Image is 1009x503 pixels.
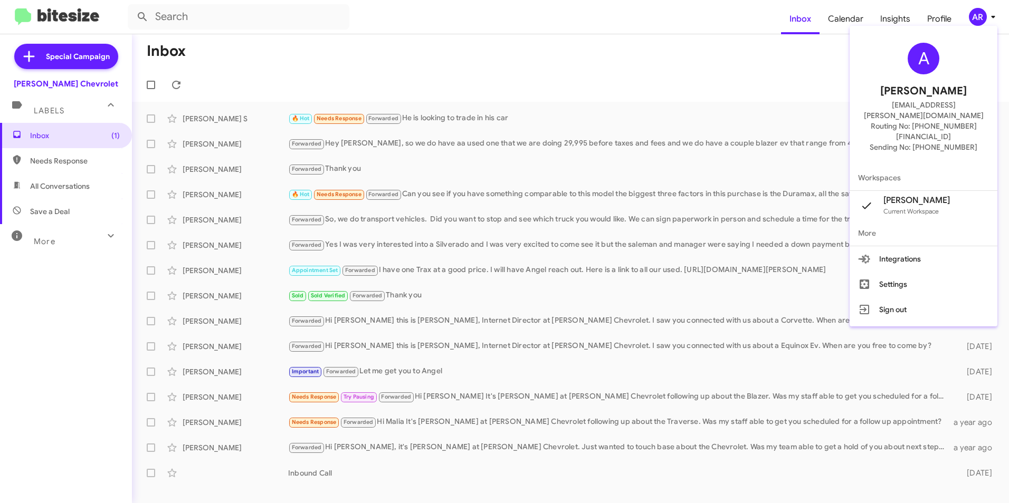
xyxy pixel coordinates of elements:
[862,100,985,121] span: [EMAIL_ADDRESS][PERSON_NAME][DOMAIN_NAME]
[880,83,967,100] span: [PERSON_NAME]
[883,195,950,206] span: [PERSON_NAME]
[850,220,997,246] span: More
[862,121,985,142] span: Routing No: [PHONE_NUMBER][FINANCIAL_ID]
[883,207,939,215] span: Current Workspace
[850,272,997,297] button: Settings
[850,297,997,322] button: Sign out
[850,246,997,272] button: Integrations
[870,142,977,152] span: Sending No: [PHONE_NUMBER]
[850,165,997,190] span: Workspaces
[908,43,939,74] div: A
